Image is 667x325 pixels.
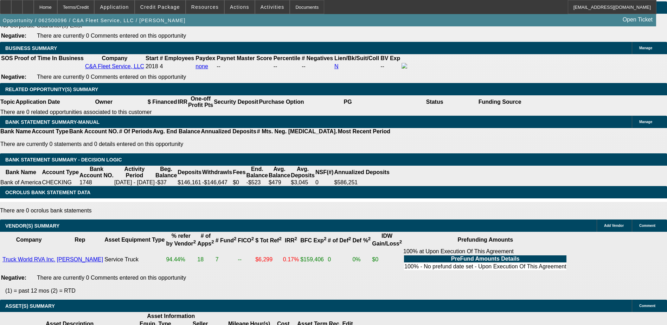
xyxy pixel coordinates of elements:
[604,224,624,228] span: Add Vendor
[380,55,400,61] b: BV Exp
[639,120,652,124] span: Manage
[404,263,566,270] td: 100% - No prefund date set - Upon Execution Of This Agreement
[5,288,667,294] p: (1) = past 12 mos (2) = RTD
[197,248,214,271] td: 18
[300,248,327,271] td: $159,406
[338,128,391,135] th: Most Recent Period
[5,190,90,195] span: OCROLUS BANK STATEMENT DATA
[639,304,655,308] span: Comment
[246,166,268,179] th: End. Balance
[334,166,390,179] th: Annualized Deposits
[177,166,202,179] th: Deposits
[195,63,208,69] a: none
[102,55,127,61] b: Company
[348,236,351,241] sup: 2
[283,248,299,271] td: 0.17%
[197,233,214,247] b: # of Apps
[147,95,178,109] th: $ Financed
[457,237,513,243] b: Prefunding Amounts
[327,248,351,271] td: 0
[37,33,186,39] span: There are currently 0 Comments entered on this opportunity
[257,128,338,135] th: # Mts. Neg. [MEDICAL_DATA].
[352,237,371,243] b: Def %
[290,166,315,179] th: Avg. Deposits
[75,237,85,243] b: Rep
[232,166,246,179] th: Fees
[140,4,180,10] span: Credit Package
[268,166,290,179] th: Avg. Balance
[230,4,249,10] span: Actions
[402,63,407,69] img: facebook-icon.png
[302,55,333,61] b: # Negatives
[639,224,655,228] span: Comment
[399,239,402,244] sup: 2
[391,95,478,109] th: Status
[166,248,196,271] td: 94.44%
[232,179,246,186] td: $0
[217,63,272,70] div: --
[620,14,655,26] a: Open Ticket
[324,236,326,241] sup: 2
[639,46,652,50] span: Manage
[315,166,334,179] th: NSF(#)
[5,119,100,125] span: BANK STATEMENT SUMMARY-MANUAL
[225,0,255,14] button: Actions
[238,248,255,271] td: --
[114,179,155,186] td: [DATE] - [DATE]
[200,128,256,135] th: Annualized Deposits
[328,237,351,243] b: # of Def
[274,63,300,70] div: --
[177,179,202,186] td: $146,161
[5,45,57,51] span: BUSINESS SUMMARY
[14,55,84,62] th: Proof of Time In Business
[285,237,297,243] b: IRR
[261,4,284,10] span: Activities
[195,55,215,61] b: Paydex
[251,236,254,241] sup: 2
[334,55,379,61] b: Lien/Bk/Suit/Coll
[255,0,290,14] button: Activities
[166,233,196,247] b: % refer by Vendor
[186,0,224,14] button: Resources
[215,248,237,271] td: 7
[255,248,282,271] td: $6,299
[238,237,254,243] b: FICO
[1,33,26,39] b: Negative:
[147,313,195,319] b: Asset Information
[145,63,159,70] td: 2018
[451,256,520,262] b: PreFund Amounts Details
[79,166,114,179] th: Bank Account NO.
[279,236,281,241] sup: 2
[295,236,297,241] sup: 2
[191,4,219,10] span: Resources
[0,141,390,147] p: There are currently 0 statements and 0 details entered on this opportunity
[69,128,119,135] th: Bank Account NO.
[5,157,122,162] span: Bank Statement Summary - Decision Logic
[160,63,163,69] span: 4
[119,128,153,135] th: # Of Periods
[15,95,60,109] th: Application Date
[352,248,371,271] td: 0%
[1,275,26,281] b: Negative:
[2,256,56,262] a: Truck World RVA Inc.
[478,95,522,109] th: Funding Source
[302,63,333,70] div: --
[104,237,165,243] b: Asset Equipment Type
[368,236,371,241] sup: 2
[246,179,268,186] td: -$523
[255,237,282,243] b: $ Tot Ref
[57,256,103,262] a: [PERSON_NAME]
[37,74,186,80] span: There are currently 0 Comments entered on this opportunity
[146,55,158,61] b: Start
[274,55,300,61] b: Percentile
[85,63,144,69] a: C&A Fleet Service, LLC
[5,303,55,309] span: ASSET(S) SUMMARY
[188,95,213,109] th: One-off Profit Pts
[1,55,13,62] th: SOS
[380,63,400,70] td: --
[177,95,188,109] th: IRR
[213,95,258,109] th: Security Deposit
[334,63,339,69] a: N
[258,95,304,109] th: Purchase Option
[216,237,237,243] b: # Fund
